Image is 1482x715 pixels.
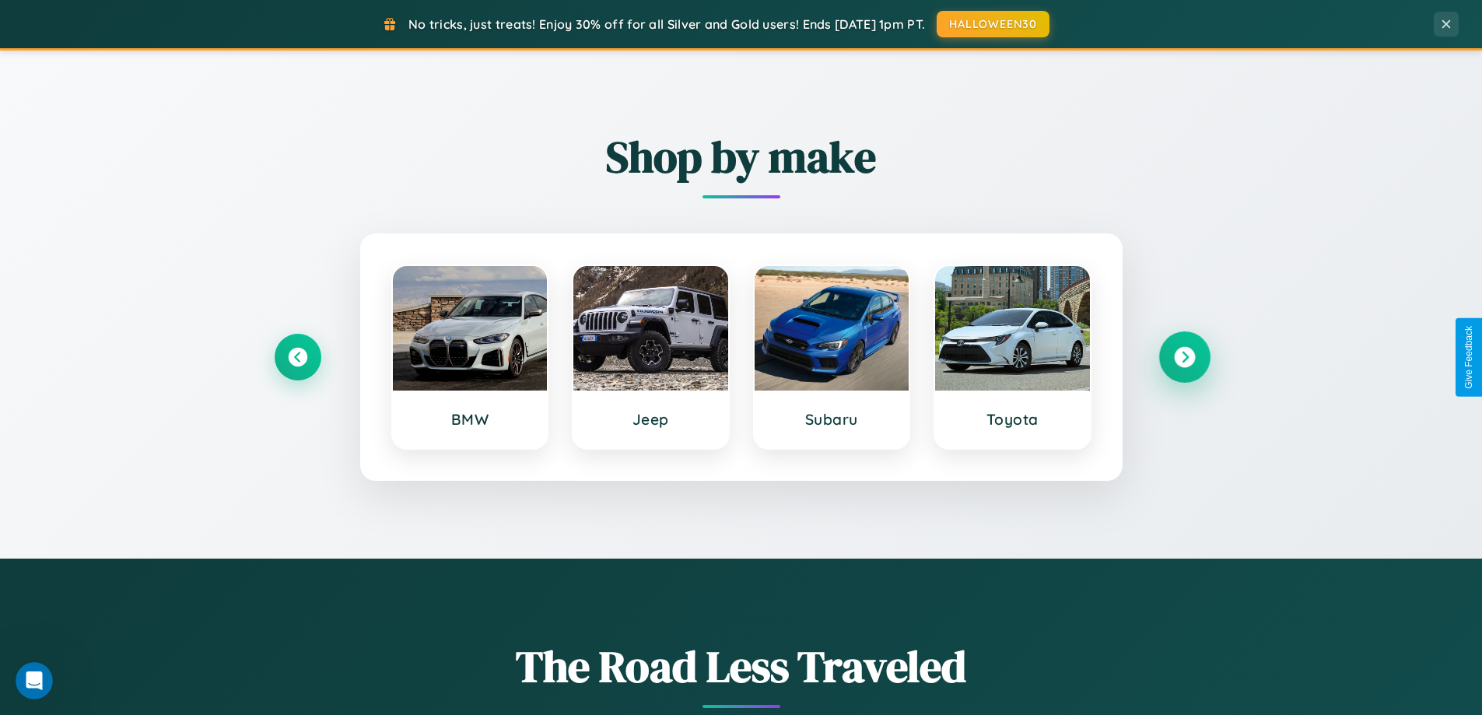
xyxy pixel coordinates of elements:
h3: BMW [408,410,532,429]
h3: Toyota [951,410,1074,429]
h3: Subaru [770,410,894,429]
h2: Shop by make [275,127,1208,187]
h3: Jeep [589,410,713,429]
iframe: Intercom live chat [16,662,53,699]
button: HALLOWEEN30 [937,11,1049,37]
span: No tricks, just treats! Enjoy 30% off for all Silver and Gold users! Ends [DATE] 1pm PT. [408,16,925,32]
div: Give Feedback [1463,326,1474,389]
h1: The Road Less Traveled [275,636,1208,696]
